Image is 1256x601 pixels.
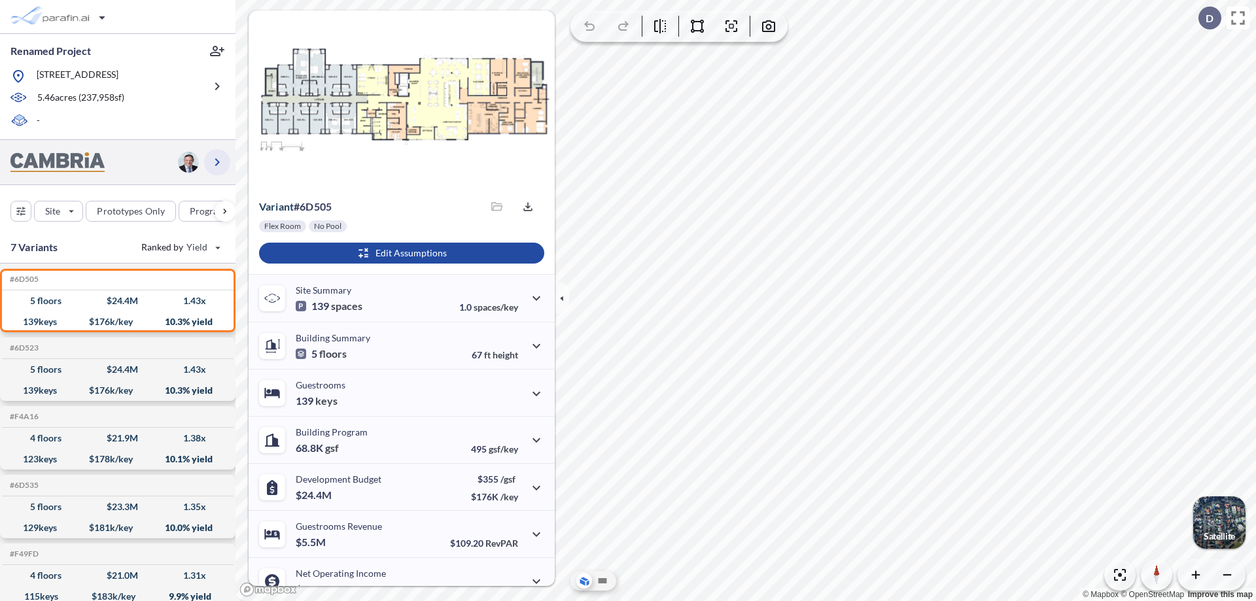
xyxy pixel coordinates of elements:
p: 67 [472,349,518,360]
button: Switcher ImageSatellite [1193,496,1246,549]
span: ft [484,349,491,360]
p: Edit Assumptions [375,247,447,260]
p: # 6d505 [259,200,332,213]
a: Mapbox homepage [239,582,297,597]
p: Site [45,205,60,218]
p: Site Summary [296,284,351,296]
span: RevPAR [485,538,518,549]
p: $5.5M [296,536,328,549]
button: Site [34,201,83,222]
p: 5.46 acres ( 237,958 sf) [37,91,124,105]
h5: Click to copy the code [7,275,39,284]
p: 7 Variants [10,239,58,255]
p: $2.5M [296,583,328,596]
span: /gsf [500,473,515,485]
p: Program [190,205,226,218]
p: Building Program [296,426,368,438]
p: Flex Room [264,221,301,232]
p: 139 [296,394,338,407]
p: Guestrooms [296,379,345,390]
img: BrandImage [10,152,105,173]
span: keys [315,394,338,407]
a: OpenStreetMap [1121,590,1184,599]
span: floors [319,347,347,360]
p: Building Summary [296,332,370,343]
h5: Click to copy the code [7,412,39,421]
p: 68.8K [296,441,339,455]
p: $24.4M [296,489,334,502]
button: Site Plan [595,573,610,589]
a: Improve this map [1188,590,1253,599]
p: Prototypes Only [97,205,165,218]
h5: Click to copy the code [7,343,39,352]
img: Switcher Image [1193,496,1246,549]
h5: Click to copy the code [7,481,39,490]
p: $355 [471,473,518,485]
p: 5 [296,347,347,360]
button: Ranked by Yield [131,237,229,258]
span: /key [500,491,518,502]
p: 1.0 [459,301,518,313]
button: Aerial View [576,573,592,589]
p: - [37,114,40,129]
p: D [1206,12,1213,24]
p: Renamed Project [10,44,91,58]
p: 495 [471,443,518,455]
p: $176K [471,491,518,502]
p: Guestrooms Revenue [296,521,382,532]
span: spaces/key [474,301,518,313]
span: height [493,349,518,360]
p: Net Operating Income [296,568,386,579]
h5: Click to copy the code [7,549,39,558]
img: user logo [178,152,199,173]
p: $109.20 [450,538,518,549]
p: Development Budget [296,473,381,485]
span: Variant [259,200,294,213]
span: margin [489,585,518,596]
button: Edit Assumptions [259,243,544,264]
p: Satellite [1204,531,1235,541]
a: Mapbox [1083,590,1119,599]
span: gsf/key [489,443,518,455]
p: 45.0% [462,585,518,596]
p: 139 [296,300,362,313]
span: spaces [331,300,362,313]
p: No Pool [314,221,341,232]
button: Prototypes Only [86,201,176,222]
span: Yield [186,241,208,254]
button: Program [179,201,249,222]
p: [STREET_ADDRESS] [37,68,118,84]
span: gsf [325,441,339,455]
